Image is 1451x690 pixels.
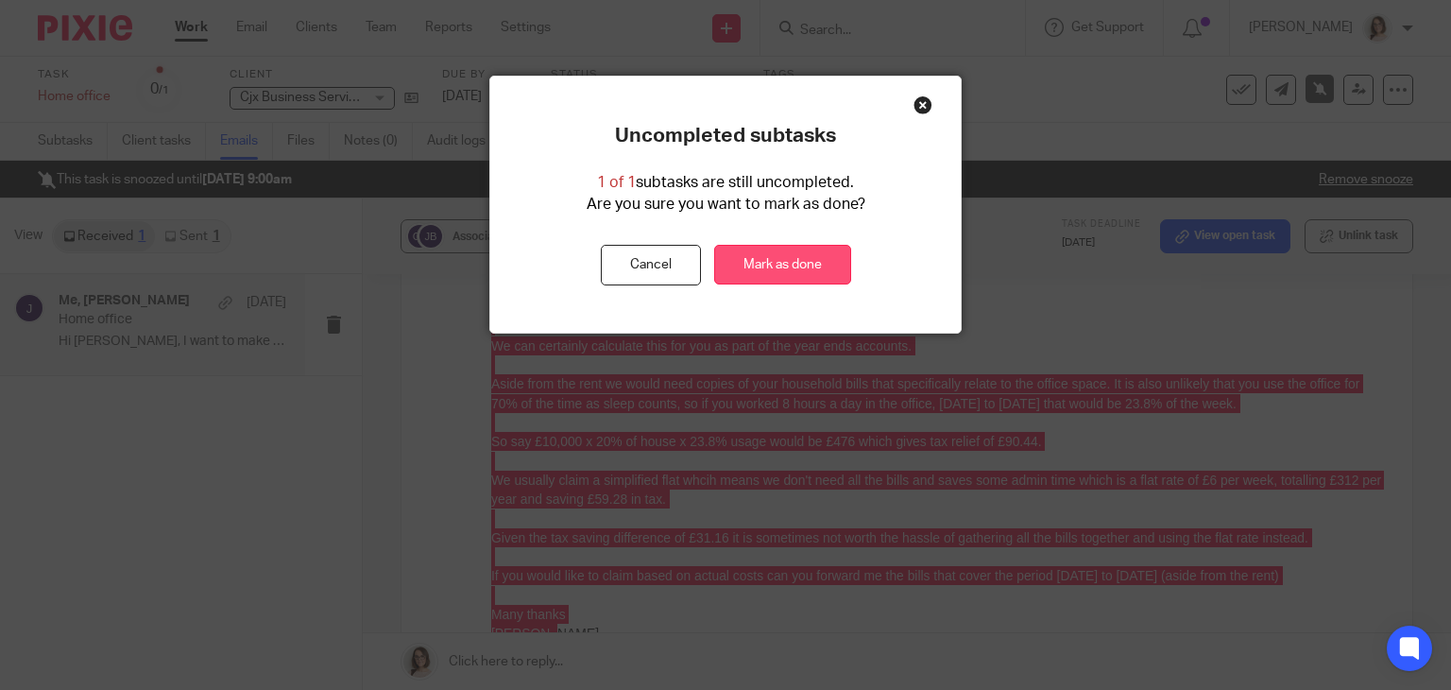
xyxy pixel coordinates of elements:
p: Uncompleted subtasks [615,124,836,148]
b: £1,400 [216,194,256,209]
button: Cancel [601,245,701,285]
a: Mark as done [714,245,851,285]
p: subtasks are still uncompleted. [597,172,854,194]
div: Close this dialog window [913,95,932,114]
span: 1 of 1 [597,175,636,190]
p: Are you sure you want to mark as done? [587,194,865,216]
